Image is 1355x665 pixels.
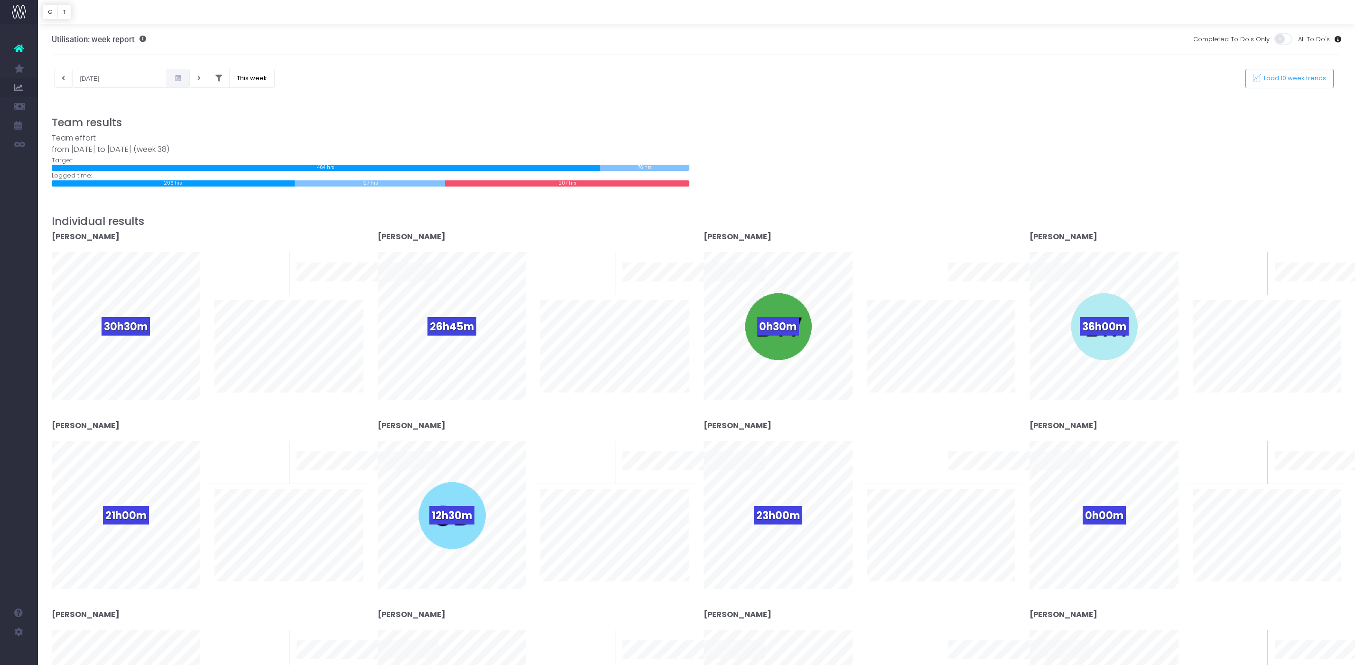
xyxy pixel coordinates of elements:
[52,215,1342,228] h3: Individual results
[1193,35,1270,44] span: Completed To Do's Only
[52,165,600,171] div: 464 hrs
[600,165,689,171] div: 76 hrs
[918,630,934,646] span: 0%
[429,506,474,525] span: 12h30m
[214,450,253,459] span: To last week
[592,630,608,646] span: 0%
[918,441,934,457] span: 0%
[1080,317,1129,336] span: 36h00m
[45,132,696,187] div: Target: Logged time:
[295,180,445,187] div: 127 hrs
[1261,75,1327,83] span: Load 10 week trends
[57,5,71,19] button: T
[52,35,146,44] h3: Utilisation: week report
[1193,639,1232,648] span: To last week
[52,180,295,187] div: 206 hrs
[1083,506,1126,525] span: 0h00m
[266,630,282,646] span: 0%
[918,252,934,268] span: 0%
[867,639,906,648] span: To last week
[622,284,665,293] span: 10 week trend
[43,5,71,19] div: Vertical button group
[102,317,150,336] span: 30h30m
[103,506,149,525] span: 21h00m
[867,261,906,271] span: To last week
[266,441,282,457] span: 0%
[1244,630,1260,646] span: 0%
[592,441,608,457] span: 0%
[540,261,579,271] span: To last week
[43,5,58,19] button: G
[1193,261,1232,271] span: To last week
[1244,252,1260,268] span: 0%
[1245,69,1334,88] button: Load 10 week trends
[1275,284,1318,293] span: 10 week trend
[52,132,689,156] div: Team effort from [DATE] to [DATE] (week 38)
[427,317,476,336] span: 26h45m
[52,231,120,242] strong: [PERSON_NAME]
[867,450,906,459] span: To last week
[52,609,120,620] strong: [PERSON_NAME]
[12,646,26,660] img: images/default_profile_image.png
[704,609,771,620] strong: [PERSON_NAME]
[704,231,771,242] strong: [PERSON_NAME]
[378,609,445,620] strong: [PERSON_NAME]
[266,252,282,268] span: 0%
[1298,35,1330,44] span: All To Do's
[757,317,799,336] span: 0h30m
[1030,231,1097,242] strong: [PERSON_NAME]
[592,252,608,268] span: 0%
[229,69,275,88] button: This week
[378,420,445,431] strong: [PERSON_NAME]
[52,420,120,431] strong: [PERSON_NAME]
[214,261,253,271] span: To last week
[948,284,991,293] span: 10 week trend
[445,180,689,187] div: 207 hrs
[1193,450,1232,459] span: To last week
[214,639,253,648] span: To last week
[622,473,665,482] span: 10 week trend
[297,473,339,482] span: 10 week trend
[540,450,579,459] span: To last week
[1244,441,1260,457] span: 0%
[1275,473,1318,482] span: 10 week trend
[378,231,445,242] strong: [PERSON_NAME]
[1030,420,1097,431] strong: [PERSON_NAME]
[704,420,771,431] strong: [PERSON_NAME]
[754,506,802,525] span: 23h00m
[540,639,579,648] span: To last week
[948,473,991,482] span: 10 week trend
[1030,609,1097,620] strong: [PERSON_NAME]
[52,116,1342,129] h3: Team results
[297,284,339,293] span: 10 week trend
